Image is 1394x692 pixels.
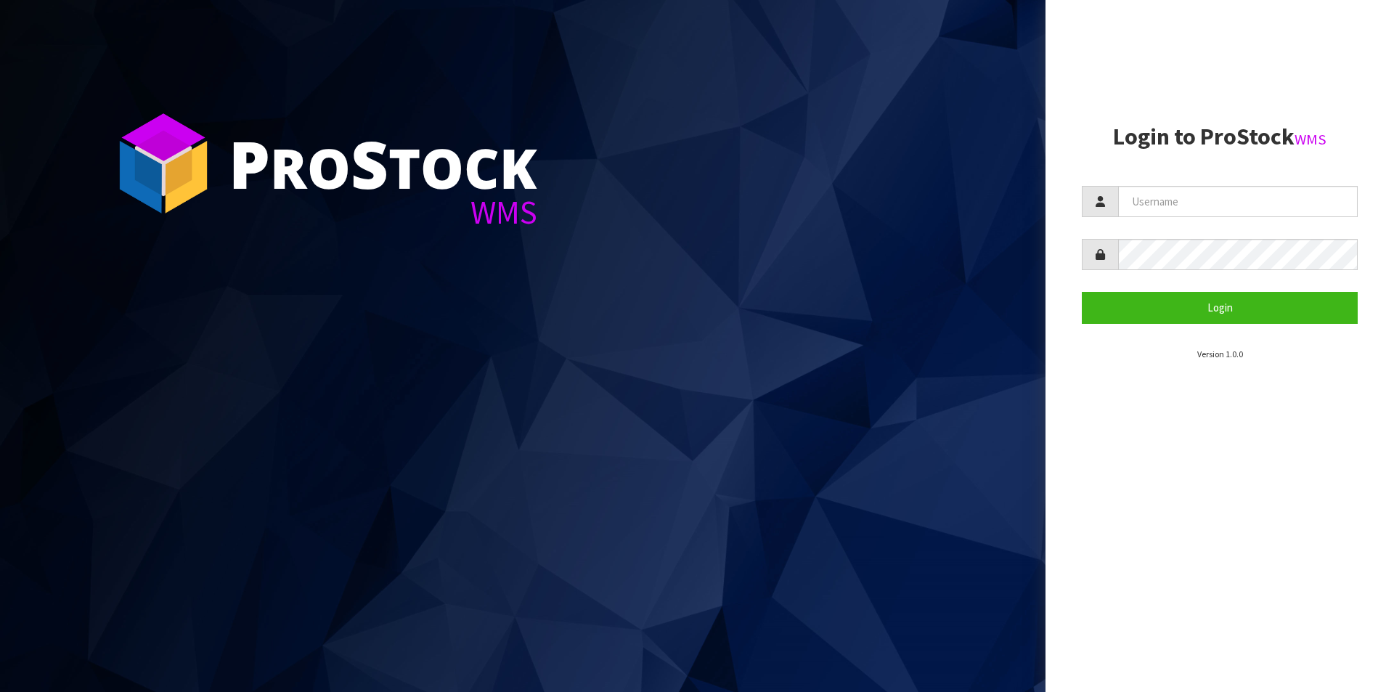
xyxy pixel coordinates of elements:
span: P [229,119,270,208]
button: Login [1082,292,1358,323]
div: WMS [229,196,537,229]
span: S [351,119,388,208]
small: Version 1.0.0 [1197,349,1243,359]
small: WMS [1295,130,1326,149]
img: ProStock Cube [109,109,218,218]
div: ro tock [229,131,537,196]
h2: Login to ProStock [1082,124,1358,150]
input: Username [1118,186,1358,217]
